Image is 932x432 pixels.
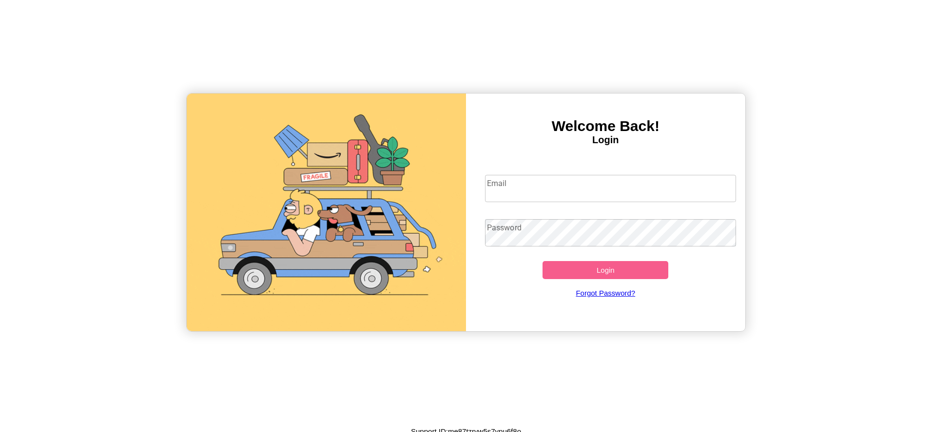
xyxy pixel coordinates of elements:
[543,261,668,279] button: Login
[466,118,745,134] h3: Welcome Back!
[187,94,466,331] img: gif
[480,279,731,307] a: Forgot Password?
[466,134,745,146] h4: Login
